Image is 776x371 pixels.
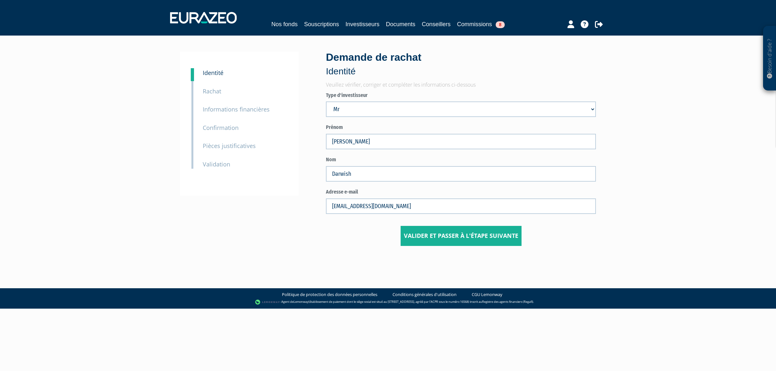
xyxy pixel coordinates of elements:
a: Nos fonds [271,20,297,29]
p: Veuillez vérifier, corriger et compléter les informations ci-dessous [326,81,596,89]
div: Demande de rachat [326,50,596,78]
a: Documents [386,20,415,29]
a: Souscriptions [304,20,339,29]
a: Registre des agents financiers (Regafi) [482,300,533,304]
label: Prénom [326,124,596,131]
small: Confirmation [203,124,239,132]
small: Pièces justificatives [203,142,256,150]
label: Nom [326,156,596,164]
input: Valider et passer à l'étape suivante [401,226,522,246]
a: 1 [191,68,194,81]
a: Commissions8 [457,20,505,29]
a: Conditions générales d'utilisation [393,291,457,298]
img: logo-lemonway.png [255,299,280,305]
div: - Agent de (établissement de paiement dont le siège social est situé au [STREET_ADDRESS], agréé p... [6,299,770,305]
label: Adresse e-mail [326,188,596,196]
a: Politique de protection des données personnelles [282,291,377,298]
a: Conseillers [422,20,451,29]
a: Lemonway [294,300,308,304]
span: 8 [496,21,505,28]
small: Identité [203,69,223,77]
small: Informations financières [203,105,270,113]
label: Type d'investisseur [326,92,596,99]
p: Identité [326,65,596,78]
img: 1732889491-logotype_eurazeo_blanc_rvb.png [170,12,237,24]
a: CGU Lemonway [472,291,502,298]
small: Validation [203,160,230,168]
small: Rachat [203,87,221,95]
p: Besoin d'aide ? [766,29,773,88]
a: Investisseurs [345,20,379,29]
